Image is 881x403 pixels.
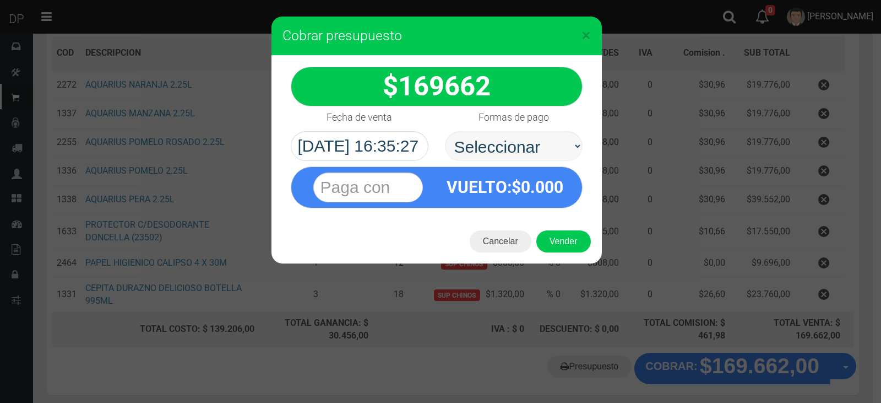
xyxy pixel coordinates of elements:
[383,71,491,102] strong: $
[447,178,507,197] span: VUELTO
[536,230,591,252] button: Vender
[581,25,591,46] span: ×
[581,26,591,44] button: Close
[470,230,531,252] button: Cancelar
[447,178,563,197] strong: :$
[398,71,491,102] span: 169662
[521,178,563,197] span: 0.000
[313,173,423,202] input: Paga con
[282,28,591,44] h3: Cobrar presupuesto
[478,112,549,123] h4: Formas de pago
[327,112,392,123] h4: Fecha de venta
